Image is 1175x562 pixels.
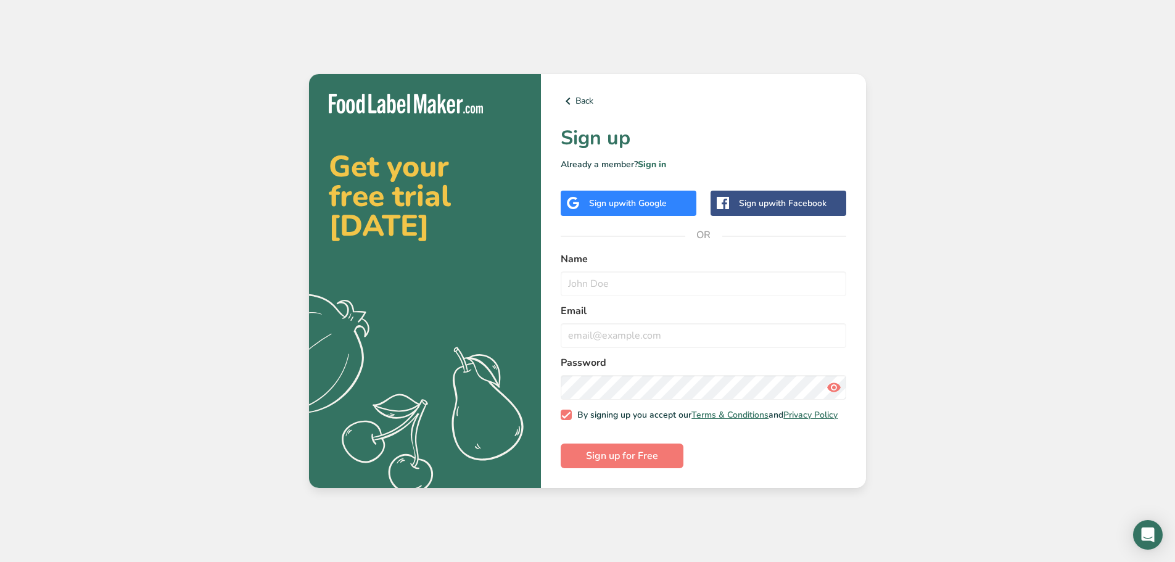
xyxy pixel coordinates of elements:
h2: Get your free trial [DATE] [329,152,521,241]
label: Email [561,304,846,318]
a: Terms & Conditions [691,409,769,421]
label: Name [561,252,846,267]
input: John Doe [561,271,846,296]
span: with Facebook [769,197,827,209]
h1: Sign up [561,123,846,153]
label: Password [561,355,846,370]
div: Open Intercom Messenger [1133,520,1163,550]
input: email@example.com [561,323,846,348]
a: Sign in [638,159,666,170]
button: Sign up for Free [561,444,683,468]
span: By signing up you accept our and [572,410,838,421]
a: Back [561,94,846,109]
img: Food Label Maker [329,94,483,114]
div: Sign up [589,197,667,210]
span: with Google [619,197,667,209]
span: Sign up for Free [586,448,658,463]
span: OR [685,217,722,254]
p: Already a member? [561,158,846,171]
a: Privacy Policy [783,409,838,421]
div: Sign up [739,197,827,210]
